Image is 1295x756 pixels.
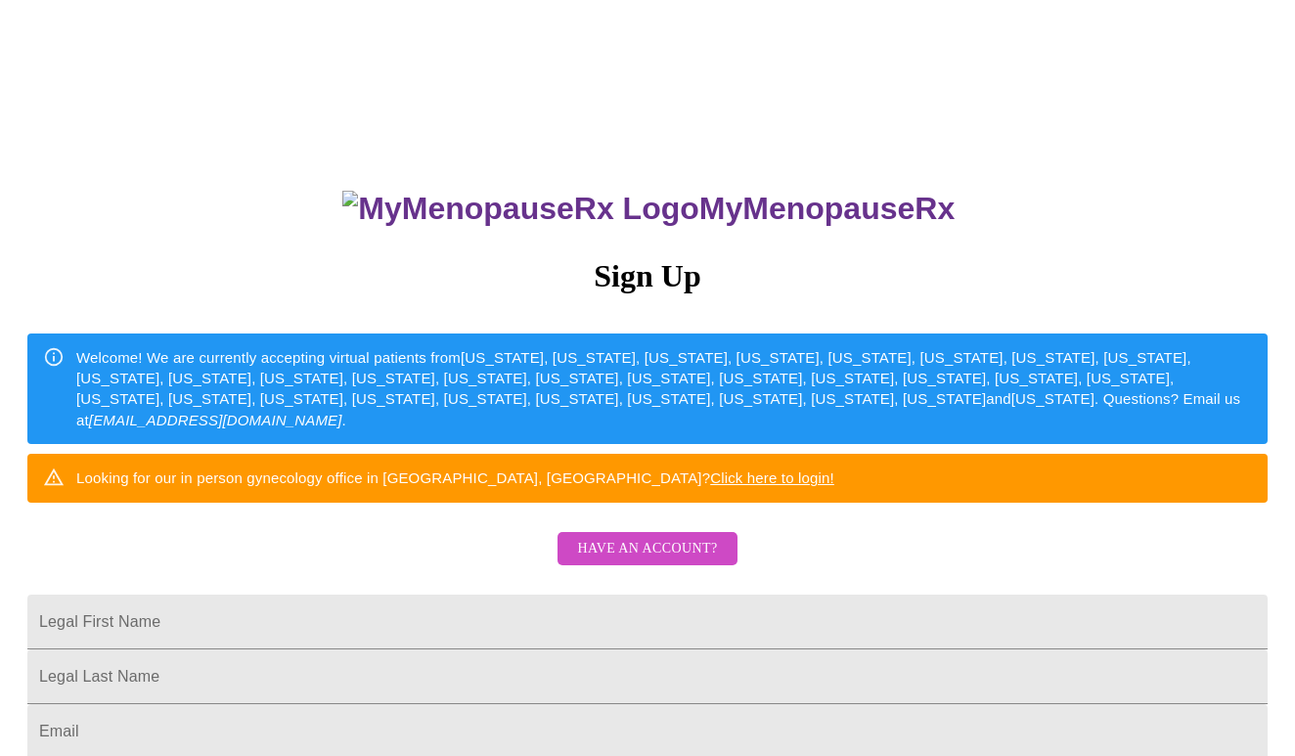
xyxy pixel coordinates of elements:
div: Looking for our in person gynecology office in [GEOGRAPHIC_DATA], [GEOGRAPHIC_DATA]? [76,460,834,496]
a: Have an account? [553,554,741,570]
h3: Sign Up [27,258,1268,294]
button: Have an account? [558,532,737,566]
a: Click here to login! [710,469,834,486]
em: [EMAIL_ADDRESS][DOMAIN_NAME] [89,412,342,428]
span: Have an account? [577,537,717,561]
img: MyMenopauseRx Logo [342,191,698,227]
div: Welcome! We are currently accepting virtual patients from [US_STATE], [US_STATE], [US_STATE], [US... [76,339,1252,439]
h3: MyMenopauseRx [30,191,1269,227]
